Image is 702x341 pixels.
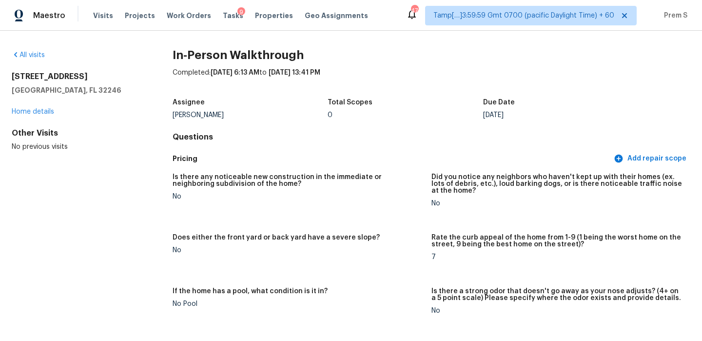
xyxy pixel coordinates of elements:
span: Projects [125,11,155,20]
div: [DATE] [483,112,639,119]
div: No [431,307,682,314]
h2: In-Person Walkthrough [173,50,690,60]
span: [DATE] 13:41 PM [269,69,320,76]
div: No [431,200,682,207]
span: Visits [93,11,113,20]
button: Add repair scope [612,150,690,168]
span: Prem S [660,11,687,20]
h5: Did you notice any neighbors who haven't kept up with their homes (ex. lots of debris, etc.), lou... [431,174,682,194]
h5: Is there any noticeable new construction in the immediate or neighboring subdivision of the home? [173,174,424,187]
h5: Total Scopes [328,99,372,106]
div: 9 [237,7,245,17]
div: 474 [411,6,418,16]
span: Geo Assignments [305,11,368,20]
h5: Is there a strong odor that doesn't go away as your nose adjusts? (4+ on a 5 point scale) Please ... [431,288,682,301]
div: 0 [328,112,483,119]
span: Tamp[…]3:59:59 Gmt 0700 (pacific Daylight Time) + 60 [433,11,614,20]
span: No previous visits [12,143,68,150]
h5: Assignee [173,99,205,106]
h5: Due Date [483,99,515,106]
h5: Pricing [173,154,612,164]
a: All visits [12,52,45,59]
h4: Questions [173,132,690,142]
div: No [173,193,424,200]
span: Tasks [223,12,243,19]
span: Work Orders [167,11,211,20]
div: No [173,247,424,254]
h5: Does either the front yard or back yard have a severe slope? [173,234,380,241]
span: [DATE] 6:13 AM [211,69,259,76]
h2: [STREET_ADDRESS] [12,72,141,81]
h5: If the home has a pool, what condition is it in? [173,288,328,295]
h5: [GEOGRAPHIC_DATA], FL 32246 [12,85,141,95]
span: Properties [255,11,293,20]
div: Other Visits [12,128,141,138]
div: Completed: to [173,68,690,93]
div: 7 [431,254,682,261]
div: No Pool [173,301,424,307]
span: Add repair scope [616,153,686,165]
h5: Rate the curb appeal of the home from 1-9 (1 being the worst home on the street, 9 being the best... [431,234,682,248]
div: [PERSON_NAME] [173,112,328,119]
a: Home details [12,108,54,115]
span: Maestro [33,11,65,20]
